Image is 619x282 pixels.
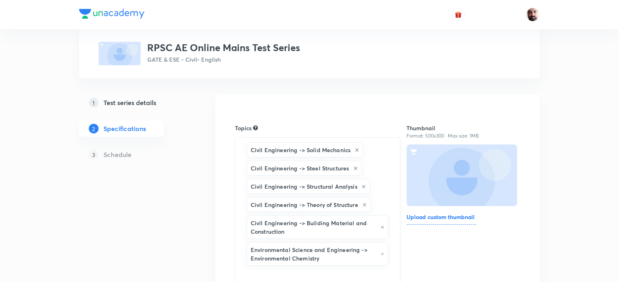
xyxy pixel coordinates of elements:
[251,245,377,263] h6: Environmental Science and Engineering -> Environmental Chemistry
[395,211,397,213] button: Open
[79,9,144,19] img: Company Logo
[89,150,99,159] p: 3
[455,11,462,18] img: avatar
[235,124,251,132] h6: Topics
[251,182,357,191] h6: Civil Engineering -> Structural Analysis
[79,9,144,21] a: Company Logo
[251,146,350,154] h6: Civil Engineering -> Solid Mechanics
[251,219,376,236] h6: Civil Engineering -> Building Material and Construction
[406,144,518,207] img: Thumbnail
[253,124,258,131] div: Search for topics
[147,55,300,64] p: GATE & ESE - Civil • English
[103,124,146,133] h5: Specifications
[79,95,189,111] a: 1Test series details
[103,98,156,108] h5: Test series details
[251,200,358,209] h6: Civil Engineering -> Theory of Structure
[147,42,300,54] h3: RPSC AE Online Mains Test Series
[407,132,520,140] p: Format: 500x300 · Max size: 1MB
[89,98,99,108] p: 1
[526,8,540,22] img: Devendra BHARDWAJ
[452,8,465,21] button: avatar
[407,124,520,132] h6: Thumbnail
[89,124,99,133] p: 2
[407,213,476,225] h6: Upload custom thumbnail
[251,164,349,172] h6: Civil Engineering -> Steel Structures
[103,150,131,159] h5: Schedule
[99,42,141,65] img: fallback-thumbnail.png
